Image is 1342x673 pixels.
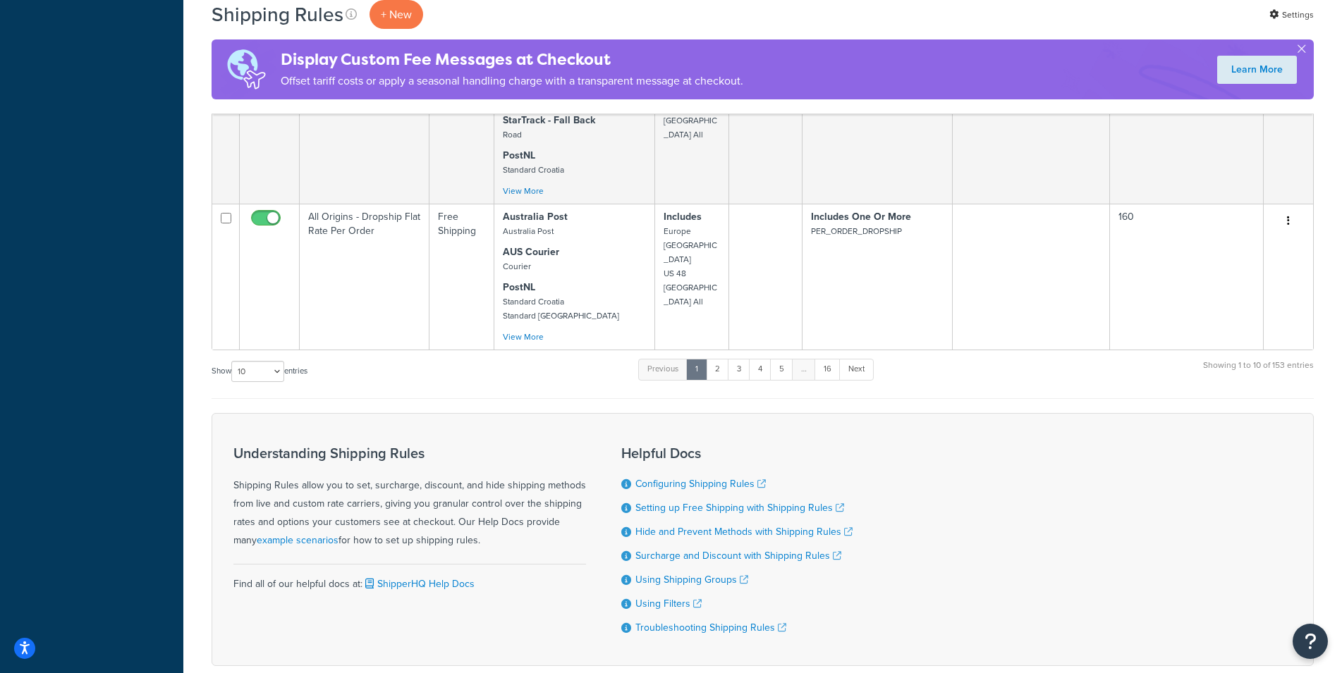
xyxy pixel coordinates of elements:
[212,361,307,382] label: Show entries
[635,524,853,539] a: Hide and Prevent Methods with Shipping Rules
[257,533,338,548] a: example scenarios
[503,331,544,343] a: View More
[635,500,844,515] a: Setting up Free Shipping with Shipping Rules
[300,37,429,204] td: All Origins - Dropship Flat Rate Per Item
[839,359,874,380] a: Next
[233,445,586,550] div: Shipping Rules allow you to set, surcharge, discount, and hide shipping methods from live and cus...
[212,39,281,99] img: duties-banner-06bc72dcb5fe05cb3f9472aba00be2ae8eb53ab6f0d8bb03d382ba314ac3c341.png
[815,359,841,380] a: 16
[1203,357,1314,388] div: Showing 1 to 10 of 153 entries
[811,209,911,224] strong: Includes One Or More
[503,245,559,259] strong: AUS Courier
[503,113,595,128] strong: StarTrack - Fall Back
[362,576,475,591] a: ShipperHQ Help Docs
[503,260,531,273] small: Courier
[728,359,750,380] a: 3
[635,620,786,635] a: Troubleshooting Shipping Rules
[706,359,729,380] a: 2
[749,359,771,380] a: 4
[635,548,841,563] a: Surcharge and Discount with Shipping Rules
[503,225,554,237] small: Australia Post
[811,225,902,237] small: PER_ORDER_DROPSHIP
[281,71,743,91] p: Offset tariff costs or apply a seasonal handling charge with a transparent message at checkout.
[281,48,743,71] h4: Display Custom Fee Messages at Checkout
[621,445,853,461] h3: Helpful Docs
[233,564,586,593] div: Find all of our helpful docs at:
[1110,204,1264,350] td: 160
[429,37,494,204] td: Free Shipping
[212,1,343,28] h1: Shipping Rules
[503,128,522,141] small: Road
[664,225,717,308] small: Europe [GEOGRAPHIC_DATA] US 48 [GEOGRAPHIC_DATA] All
[638,359,688,380] a: Previous
[503,209,568,224] strong: Australia Post
[635,572,748,587] a: Using Shipping Groups
[503,280,535,295] strong: PostNL
[503,185,544,197] a: View More
[503,295,619,322] small: Standard Croatia Standard [GEOGRAPHIC_DATA]
[233,445,586,461] h3: Understanding Shipping Rules
[686,359,707,380] a: 1
[770,359,793,380] a: 5
[1269,5,1314,25] a: Settings
[1110,37,1264,204] td: 160
[635,476,766,491] a: Configuring Shipping Rules
[792,359,816,380] a: …
[231,361,284,382] select: Showentries
[1293,624,1328,659] button: Open Resource Center
[503,163,564,176] small: Standard Croatia
[429,204,494,350] td: Free Shipping
[635,596,702,611] a: Using Filters
[503,148,535,163] strong: PostNL
[300,204,429,350] td: All Origins - Dropship Flat Rate Per Order
[664,209,702,224] strong: Includes
[1217,56,1297,84] a: Learn More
